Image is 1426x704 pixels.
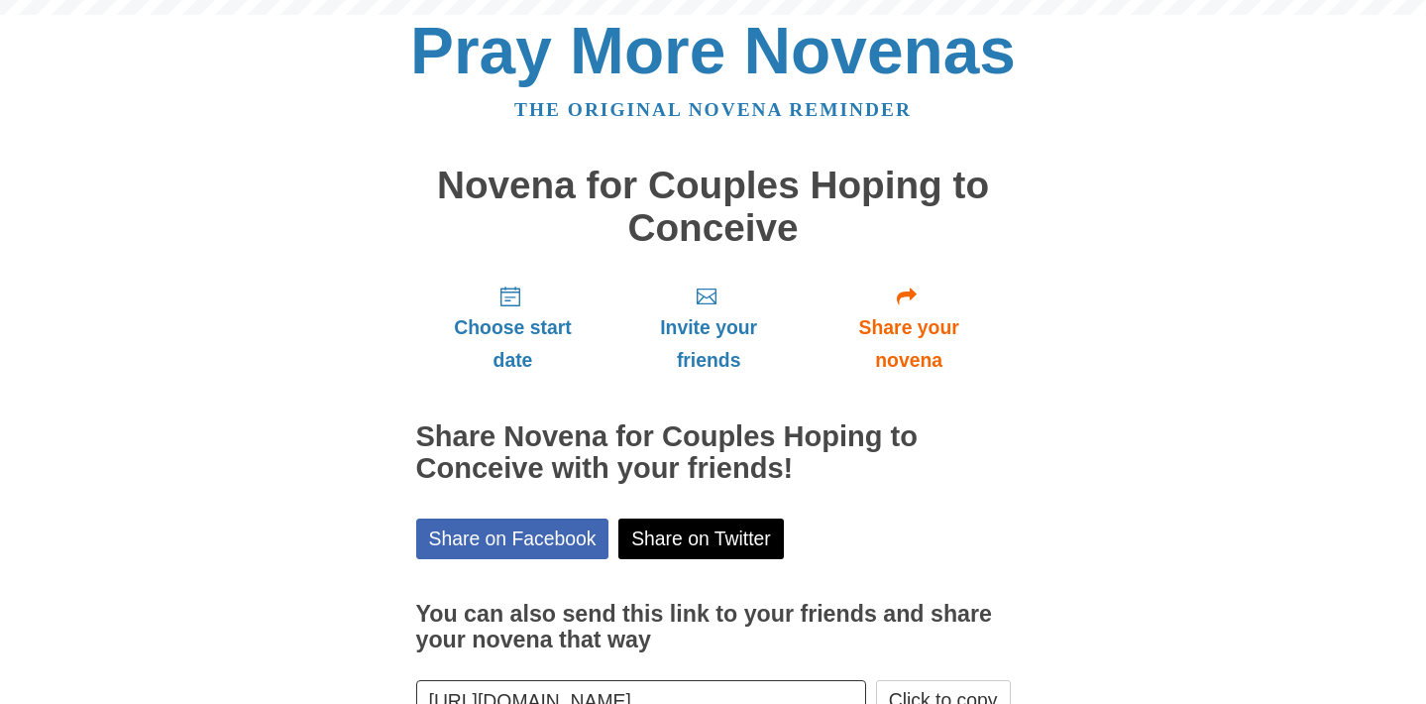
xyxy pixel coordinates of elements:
[514,99,912,120] a: The original novena reminder
[416,519,609,559] a: Share on Facebook
[416,602,1011,652] h3: You can also send this link to your friends and share your novena that way
[808,269,1011,387] a: Share your novena
[416,269,610,387] a: Choose start date
[416,421,1011,485] h2: Share Novena for Couples Hoping to Conceive with your friends!
[416,165,1011,249] h1: Novena for Couples Hoping to Conceive
[436,311,591,377] span: Choose start date
[618,519,784,559] a: Share on Twitter
[629,311,787,377] span: Invite your friends
[609,269,807,387] a: Invite your friends
[827,311,991,377] span: Share your novena
[410,14,1016,87] a: Pray More Novenas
